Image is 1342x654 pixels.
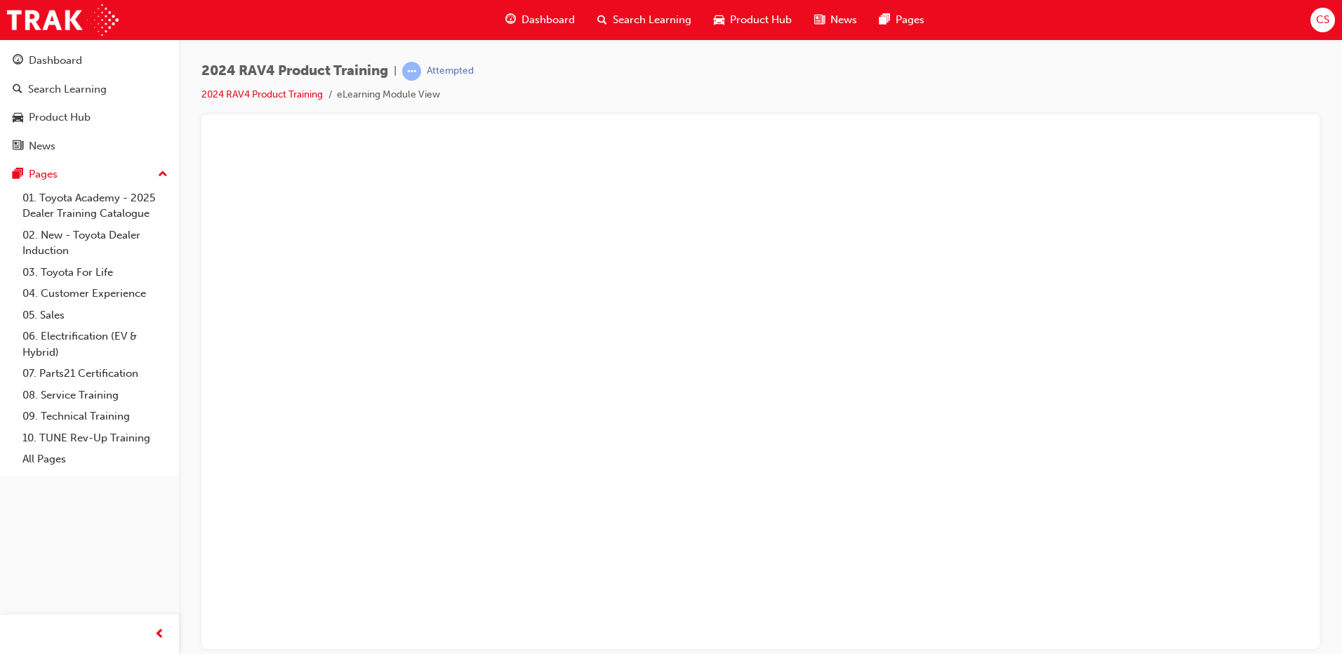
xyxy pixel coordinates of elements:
a: Dashboard [6,48,173,74]
span: News [830,12,857,28]
span: search-icon [13,84,22,96]
a: 08. Service Training [17,385,173,406]
span: learningRecordVerb_ATTEMPT-icon [402,62,421,81]
span: Pages [896,12,924,28]
span: prev-icon [154,626,165,643]
a: 03. Toyota For Life [17,262,173,283]
li: eLearning Module View [337,87,440,103]
div: Attempted [427,65,474,78]
a: car-iconProduct Hub [703,6,803,34]
div: Pages [29,166,58,182]
span: pages-icon [13,168,23,181]
button: CS [1310,8,1335,32]
a: 02. New - Toyota Dealer Induction [17,225,173,262]
span: news-icon [814,11,825,29]
a: 07. Parts21 Certification [17,363,173,385]
a: Product Hub [6,105,173,131]
button: Pages [6,161,173,187]
a: search-iconSearch Learning [586,6,703,34]
span: Search Learning [613,12,691,28]
div: News [29,138,55,154]
a: 10. TUNE Rev-Up Training [17,427,173,449]
span: 2024 RAV4 Product Training [201,63,388,79]
a: 09. Technical Training [17,406,173,427]
div: Search Learning [28,81,107,98]
span: car-icon [714,11,724,29]
span: CS [1316,12,1329,28]
a: guage-iconDashboard [494,6,586,34]
a: 2024 RAV4 Product Training [201,88,323,100]
a: 04. Customer Experience [17,283,173,305]
a: pages-iconPages [868,6,936,34]
span: news-icon [13,140,23,153]
span: Product Hub [730,12,792,28]
span: guage-icon [505,11,516,29]
div: Dashboard [29,53,82,69]
span: pages-icon [879,11,890,29]
button: DashboardSearch LearningProduct HubNews [6,45,173,161]
span: search-icon [597,11,607,29]
span: up-icon [158,166,168,184]
a: 01. Toyota Academy - 2025 Dealer Training Catalogue [17,187,173,225]
a: Search Learning [6,76,173,102]
span: guage-icon [13,55,23,67]
a: News [6,133,173,159]
a: news-iconNews [803,6,868,34]
a: 06. Electrification (EV & Hybrid) [17,326,173,363]
a: All Pages [17,448,173,470]
span: car-icon [13,112,23,124]
a: 05. Sales [17,305,173,326]
span: | [394,63,397,79]
img: Trak [7,4,119,36]
span: Dashboard [521,12,575,28]
div: Product Hub [29,109,91,126]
